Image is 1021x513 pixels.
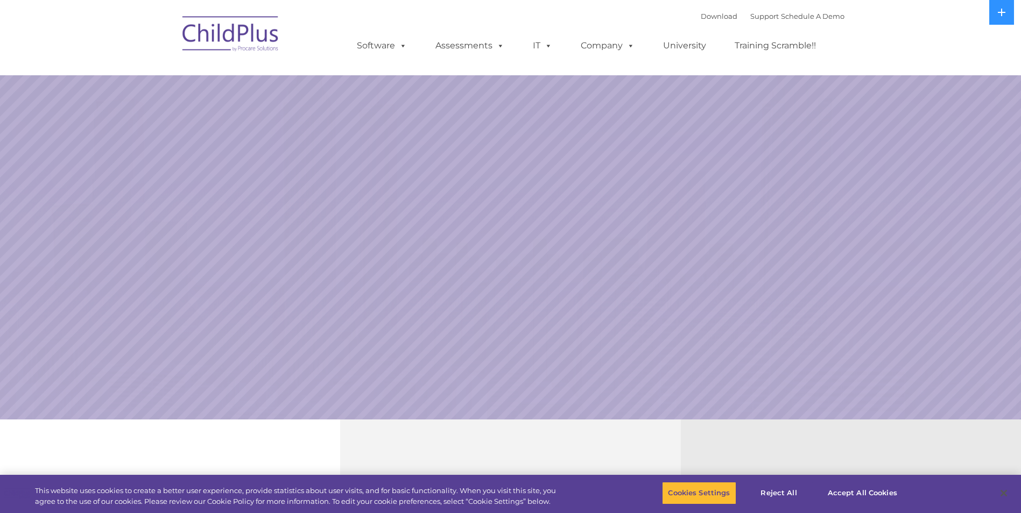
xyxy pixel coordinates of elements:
[992,481,1016,505] button: Close
[701,12,737,20] a: Download
[822,482,903,504] button: Accept All Cookies
[694,304,864,350] a: Learn More
[701,12,844,20] font: |
[35,486,561,507] div: This website uses cookies to create a better user experience, provide statistics about user visit...
[346,35,418,56] a: Software
[425,35,515,56] a: Assessments
[724,35,827,56] a: Training Scramble!!
[745,482,813,504] button: Reject All
[177,9,285,62] img: ChildPlus by Procare Solutions
[522,35,563,56] a: IT
[652,35,717,56] a: University
[781,12,844,20] a: Schedule A Demo
[750,12,779,20] a: Support
[662,482,736,504] button: Cookies Settings
[570,35,645,56] a: Company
